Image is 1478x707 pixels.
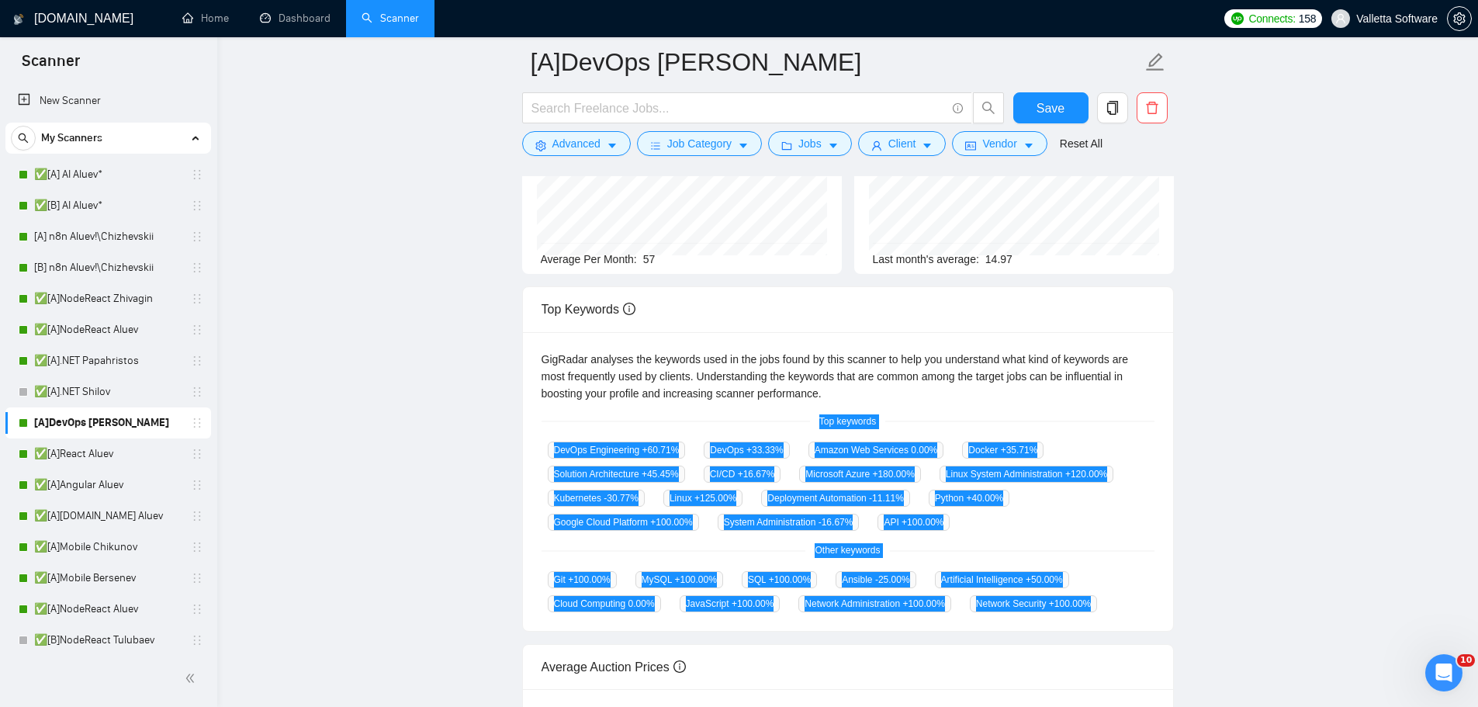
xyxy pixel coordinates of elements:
[674,574,716,585] span: +100.00 %
[260,12,331,25] a: dashboardDashboard
[871,140,882,151] span: user
[548,490,645,507] span: Kubernetes
[798,595,950,612] span: Network Administration
[742,571,817,588] span: SQL
[1425,654,1462,691] iframe: Intercom live chat
[694,493,736,504] span: +125.00 %
[34,438,182,470] a: ✅[A]React Aluev
[34,470,182,501] a: ✅[A]Angular Aluev
[1231,12,1244,25] img: upwork-logo.png
[680,595,781,612] span: JavaScript
[542,351,1154,402] div: GigRadar analyses the keywords used in the jobs found by this scanner to help you understand what...
[718,514,860,531] span: System Administration
[191,479,203,491] span: holder
[542,287,1154,331] div: Top Keywords
[1023,140,1034,151] span: caret-down
[819,517,853,528] span: -16.67 %
[858,131,947,156] button: userClientcaret-down
[940,466,1113,483] span: Linux System Administration
[902,517,943,528] span: +100.00 %
[191,417,203,429] span: holder
[34,190,182,221] a: ✅[B] AI Aluev*
[1145,52,1165,72] span: edit
[191,262,203,274] span: holder
[799,466,920,483] span: Microsoft Azure
[873,253,979,265] span: Last month's average:
[888,135,916,152] span: Client
[1335,13,1346,24] span: user
[761,490,909,507] span: Deployment Automation
[953,103,963,113] span: info-circle
[1026,574,1063,585] span: +50.00 %
[604,493,639,504] span: -30.77 %
[12,133,35,144] span: search
[667,135,732,152] span: Job Category
[1097,92,1128,123] button: copy
[191,168,203,181] span: holder
[548,595,661,612] span: Cloud Computing
[642,445,680,456] span: +60.71 %
[34,532,182,563] a: ✅[A]Mobile Chikunov
[34,314,182,345] a: ✅[A]NodeReact Aluev
[1098,101,1127,115] span: copy
[34,221,182,252] a: [A] n8n Aluev!\Chizhevskii
[191,355,203,367] span: holder
[34,594,182,625] a: ✅[A]NodeReact Aluev
[970,595,1097,612] span: Network Security
[808,442,944,459] span: Amazon Web Services
[1457,654,1475,667] span: 10
[1060,135,1102,152] a: Reset All
[738,140,749,151] span: caret-down
[673,660,686,673] span: info-circle
[34,252,182,283] a: [B] n8n Aluev!\Chizhevskii
[34,345,182,376] a: ✅[A].NET Papahristos
[1037,99,1064,118] span: Save
[548,514,699,531] span: Google Cloud Platform
[568,574,610,585] span: +100.00 %
[185,671,200,686] span: double-left
[738,469,775,480] span: +16.67 %
[541,253,637,265] span: Average Per Month:
[191,386,203,398] span: holder
[552,135,601,152] span: Advanced
[769,574,811,585] span: +100.00 %
[34,407,182,438] a: [A]DevOps [PERSON_NAME]
[781,140,792,151] span: folder
[13,7,24,32] img: logo
[535,140,546,151] span: setting
[836,571,916,588] span: Ansible
[935,571,1069,588] span: Artificial Intelligence
[522,131,631,156] button: settingAdvancedcaret-down
[191,572,203,584] span: holder
[952,131,1047,156] button: idcardVendorcaret-down
[548,442,686,459] span: DevOps Engineering
[34,563,182,594] a: ✅[A]Mobile Bersenev
[34,625,182,656] a: ✅[B]NodeReact Tulubaev
[531,99,946,118] input: Search Freelance Jobs...
[1137,101,1167,115] span: delete
[34,501,182,532] a: ✅[A][DOMAIN_NAME] Aluev
[875,574,910,585] span: -25.00 %
[642,469,679,480] span: +45.45 %
[828,140,839,151] span: caret-down
[650,140,661,151] span: bars
[5,85,211,116] li: New Scanner
[191,199,203,212] span: holder
[911,445,937,456] span: 0.00 %
[542,645,1154,689] div: Average Auction Prices
[967,493,1004,504] span: +40.00 %
[623,303,635,315] span: info-circle
[637,131,762,156] button: barsJob Categorycaret-down
[18,85,199,116] a: New Scanner
[810,414,885,429] span: Top keywords
[869,493,904,504] span: -11.11 %
[1049,598,1091,609] span: +100.00 %
[929,490,1009,507] span: Python
[191,603,203,615] span: holder
[34,376,182,407] a: ✅[A].NET Shilov
[362,12,419,25] a: searchScanner
[1448,12,1471,25] span: setting
[11,126,36,151] button: search
[746,445,784,456] span: +33.33 %
[191,293,203,305] span: holder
